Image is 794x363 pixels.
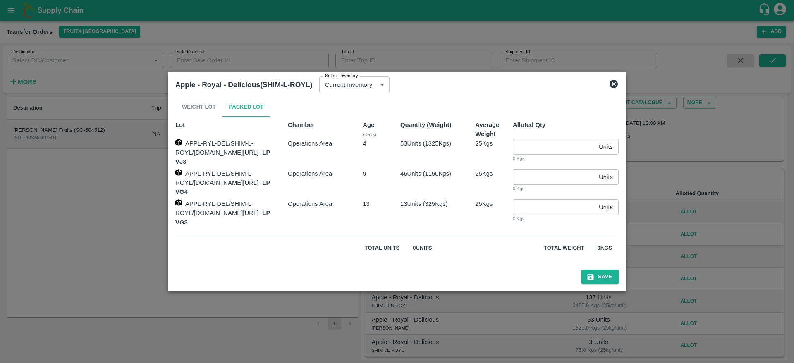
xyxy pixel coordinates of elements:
span: 25 Kgs [475,170,493,177]
span: Total units [365,245,400,251]
span: Operations Area [288,201,332,207]
span: Lot [175,122,185,128]
span: 25 Kgs [475,201,493,207]
span: 0 Units [413,245,432,251]
span: 13 Units ( 325 Kgs) [400,201,448,207]
span: 46 Units ( 1150 Kgs) [400,170,451,177]
span: Average Weight [475,122,499,137]
span: Alloted Qty [513,122,545,128]
button: Save [581,270,619,284]
b: Apple - Royal - Delicious(SHIM-L-ROYL) [175,81,313,89]
span: 25 Kgs [475,140,493,147]
span: 53 Units ( 1325 Kgs) [400,140,451,147]
label: Select Inventory [325,73,358,79]
strong: LP VG3 [175,210,270,225]
button: Packed Lot [222,97,270,117]
span: 13 [363,201,370,207]
div: 0 Kgs [513,185,619,192]
img: box [175,169,182,176]
div: 0 Kgs [513,155,619,162]
span: Operations Area [288,170,332,177]
p: Units [599,203,613,212]
b: Age [363,122,374,128]
img: box [175,139,182,146]
span: APPL-RYL-DEL/SHIM-L-ROYL/[DOMAIN_NAME][URL] - [175,140,270,165]
span: 4 [363,140,366,147]
span: APPL-RYL-DEL/SHIM-L-ROYL/[DOMAIN_NAME][URL] - [175,201,270,226]
p: Units [599,142,613,151]
span: Total weight [544,245,584,251]
span: Chamber [288,122,314,128]
span: Quantity (Weight) [400,122,451,128]
div: 0 Kgs [513,215,619,222]
p: Units [599,172,613,181]
span: 9 [363,170,366,177]
span: APPL-RYL-DEL/SHIM-L-ROYL/[DOMAIN_NAME][URL] - [175,170,270,196]
p: Current Inventory [325,80,373,89]
span: 0 Kgs [598,245,612,251]
img: box [175,199,182,206]
span: Operations Area [288,140,332,147]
